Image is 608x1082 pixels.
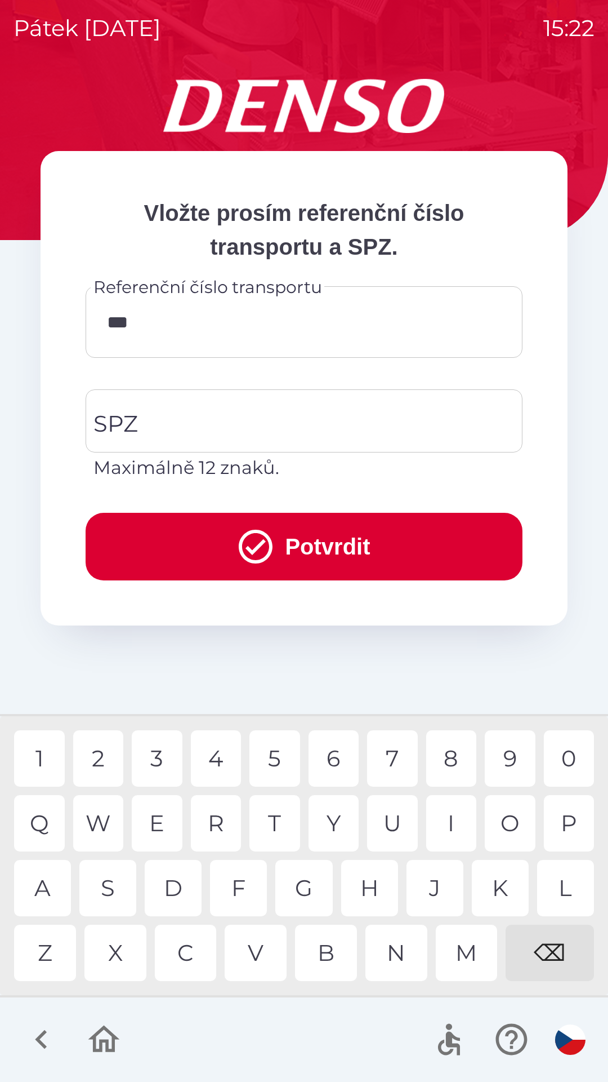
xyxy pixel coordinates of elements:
[93,275,322,299] label: Referenční číslo transportu
[555,1025,585,1055] img: cs flag
[86,513,522,580] button: Potvrdit
[41,79,567,133] img: Logo
[14,11,161,45] p: pátek [DATE]
[543,11,594,45] p: 15:22
[86,196,522,264] p: Vložte prosím referenční číslo transportu a SPZ.
[93,454,515,481] p: Maximálně 12 znaků.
